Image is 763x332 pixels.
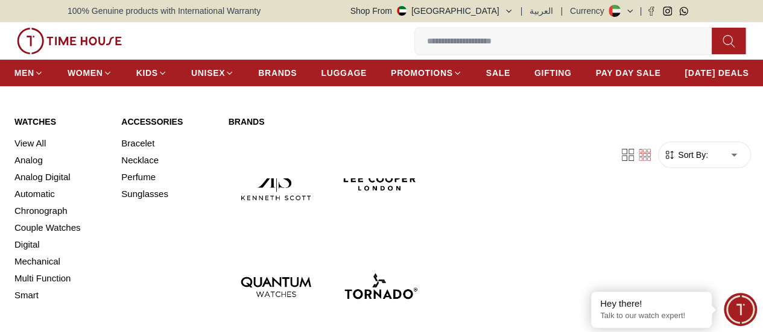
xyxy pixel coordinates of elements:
a: Mechanical [14,253,107,270]
a: Analog Digital [14,169,107,186]
span: SALE [486,67,510,79]
a: Smart [14,287,107,304]
p: Talk to our watch expert! [600,311,703,321]
span: Sort By: [676,149,708,161]
a: Analog [14,152,107,169]
span: LUGGAGE [321,67,367,79]
span: | [560,5,563,17]
a: UNISEX [191,62,234,84]
span: UNISEX [191,67,225,79]
a: Automatic [14,186,107,202]
a: GIFTING [534,62,572,84]
a: MEN [14,62,43,84]
a: WOMEN [68,62,112,84]
div: Chat Widget [724,293,757,326]
button: العربية [530,5,553,17]
img: United Arab Emirates [397,6,407,16]
a: PROMOTIONS [391,62,462,84]
span: | [639,5,642,17]
a: Bracelet [121,135,214,152]
a: SALE [486,62,510,84]
a: Brands [229,116,428,128]
div: Hey there! [600,298,703,310]
a: Chronograph [14,202,107,219]
img: Kenneth Scott [229,135,323,230]
a: [DATE] DEALS [685,62,749,84]
div: Currency [570,5,609,17]
a: Digital [14,236,107,253]
a: Instagram [663,7,672,16]
a: BRANDS [258,62,297,84]
a: Whatsapp [679,7,688,16]
span: PROMOTIONS [391,67,453,79]
a: Sunglasses [121,186,214,202]
span: [DATE] DEALS [685,67,749,79]
a: Multi Function [14,270,107,287]
span: 100% Genuine products with International Warranty [68,5,261,17]
a: KIDS [136,62,167,84]
span: BRANDS [258,67,297,79]
span: KIDS [136,67,158,79]
a: Watches [14,116,107,128]
a: View All [14,135,107,152]
a: Accessories [121,116,214,128]
img: Lee Cooper [333,135,428,230]
span: MEN [14,67,34,79]
a: LUGGAGE [321,62,367,84]
span: GIFTING [534,67,572,79]
span: WOMEN [68,67,103,79]
img: ... [17,28,122,54]
a: Necklace [121,152,214,169]
a: Couple Watches [14,219,107,236]
button: Shop From[GEOGRAPHIC_DATA] [350,5,513,17]
span: PAY DAY SALE [595,67,660,79]
a: Perfume [121,169,214,186]
a: PAY DAY SALE [595,62,660,84]
span: | [521,5,523,17]
a: Facebook [647,7,656,16]
button: Sort By: [663,149,708,161]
